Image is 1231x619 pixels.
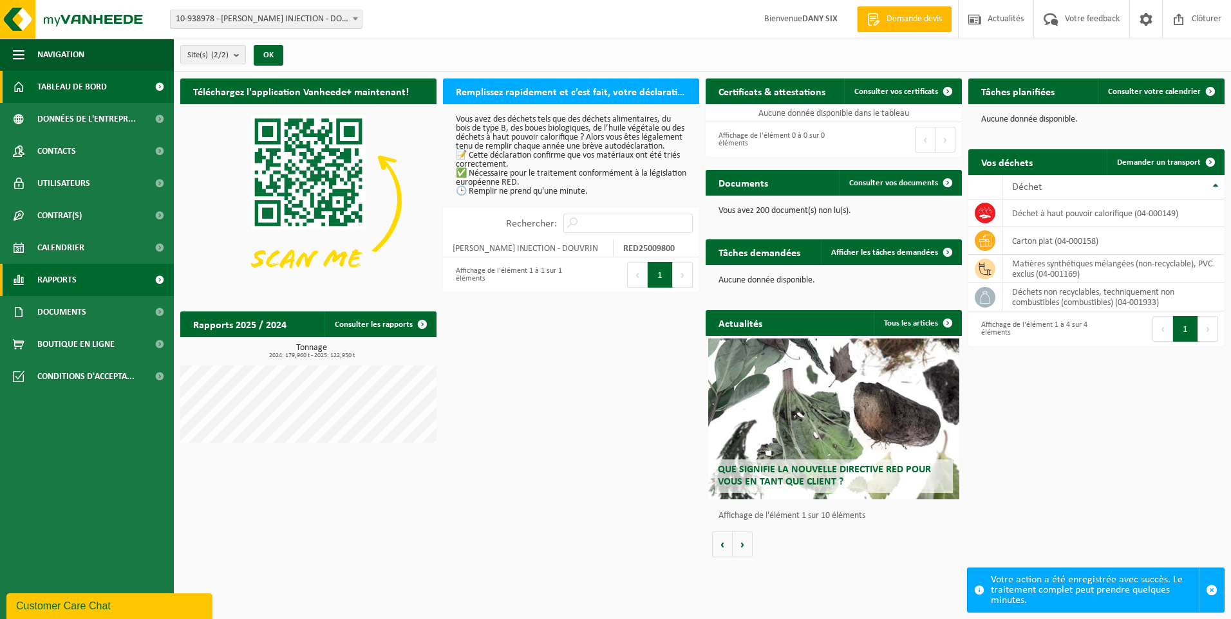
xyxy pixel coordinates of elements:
h2: Certificats & attestations [706,79,838,104]
div: Votre action a été enregistrée avec succès. Le traitement complet peut prendre quelques minutes. [991,568,1199,612]
p: Vous avez 200 document(s) non lu(s). [719,207,949,216]
img: Download de VHEPlus App [180,104,437,297]
button: Volgende [733,531,753,557]
a: Consulter les rapports [324,311,435,337]
span: Déchet [1012,182,1042,192]
a: Demande devis [857,6,952,32]
h2: Téléchargez l'application Vanheede+ maintenant! [180,79,422,104]
div: Affichage de l'élément 1 à 4 sur 4 éléments [975,315,1090,343]
button: Next [673,262,693,288]
span: Navigation [37,39,84,71]
button: Previous [627,262,648,288]
span: Utilisateurs [37,167,90,199]
button: Vorige [712,531,733,557]
p: Vous avez des déchets tels que des déchets alimentaires, du bois de type B, des boues biologiques... [456,115,686,196]
span: 10-938978 - SN GALLEZ INJECTION - DOUVRIN [171,10,362,28]
strong: DANY SIX [802,14,838,24]
span: Que signifie la nouvelle directive RED pour vous en tant que client ? [718,465,931,487]
a: Tous les articles [874,310,961,336]
td: carton plat (04-000158) [1002,227,1225,255]
label: Rechercher: [506,219,557,229]
h2: Documents [706,170,781,195]
span: Conditions d'accepta... [37,360,135,393]
span: Calendrier [37,232,84,264]
iframe: chat widget [6,591,215,619]
td: matières synthétiques mélangées (non-recyclable), PVC exclus (04-001169) [1002,255,1225,283]
td: déchet à haut pouvoir calorifique (04-000149) [1002,199,1225,227]
span: Demande devis [883,13,945,26]
span: Contrat(s) [37,199,82,232]
p: Aucune donnée disponible. [981,115,1212,124]
button: OK [254,45,283,66]
td: Aucune donnée disponible dans le tableau [706,104,962,122]
span: Demander un transport [1117,158,1201,167]
a: Que signifie la nouvelle directive RED pour vous en tant que client ? [708,338,959,499]
span: 2024: 179,960 t - 2025: 122,950 t [187,353,437,359]
div: Affichage de l'élément 0 à 0 sur 0 éléments [712,125,827,154]
td: déchets non recyclables, techniquement non combustibles (combustibles) (04-001933) [1002,283,1225,311]
p: Aucune donnée disponible. [719,276,949,285]
div: Affichage de l'élément 1 à 1 sur 1 éléments [449,261,565,289]
button: Next [1198,316,1218,342]
h2: Remplissez rapidement et c’est fait, votre déclaration RED pour 2025 [443,79,699,104]
td: [PERSON_NAME] INJECTION - DOUVRIN [443,239,614,257]
h2: Actualités [706,310,775,335]
button: Previous [1152,316,1173,342]
span: Boutique en ligne [37,328,115,360]
span: Documents [37,296,86,328]
span: Consulter vos certificats [854,88,938,96]
span: Afficher les tâches demandées [831,248,938,257]
h3: Tonnage [187,344,437,359]
count: (2/2) [211,51,229,59]
span: Tableau de bord [37,71,107,103]
button: Previous [915,127,935,152]
span: Site(s) [187,46,229,65]
span: Consulter vos documents [849,179,938,187]
h2: Rapports 2025 / 2024 [180,311,299,337]
h2: Tâches planifiées [968,79,1067,104]
span: Contacts [37,135,76,167]
a: Consulter votre calendrier [1098,79,1223,104]
span: Rapports [37,264,77,296]
button: Site(s)(2/2) [180,45,246,64]
a: Consulter vos documents [839,170,961,196]
span: Données de l'entrepr... [37,103,136,135]
button: Next [935,127,955,152]
a: Afficher les tâches demandées [821,239,961,265]
strong: RED25009800 [623,244,675,254]
span: 10-938978 - SN GALLEZ INJECTION - DOUVRIN [170,10,362,29]
span: Consulter votre calendrier [1108,88,1201,96]
h2: Vos déchets [968,149,1046,174]
button: 1 [1173,316,1198,342]
h2: Tâches demandées [706,239,813,264]
a: Demander un transport [1107,149,1223,175]
p: Affichage de l'élément 1 sur 10 éléments [719,512,955,521]
button: 1 [648,262,673,288]
a: Consulter vos certificats [844,79,961,104]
